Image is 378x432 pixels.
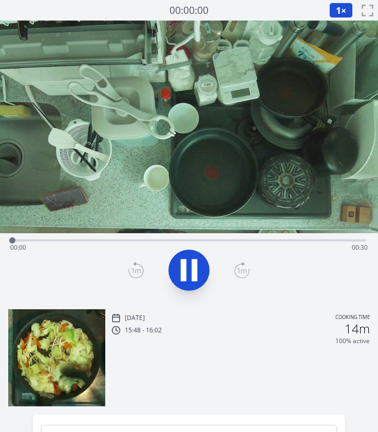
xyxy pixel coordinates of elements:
button: 1× [329,3,353,18]
p: [DATE] [125,314,145,322]
h2: 14m [345,323,370,335]
p: 100% active [335,337,370,345]
p: Cooking time [335,313,370,323]
span: 1 [336,4,341,16]
span: 00:30 [352,243,368,252]
a: 00:00:00 [169,3,209,18]
p: 15:48 - 16:02 [125,326,162,334]
img: 250824064914_thumb.jpeg [8,309,105,406]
